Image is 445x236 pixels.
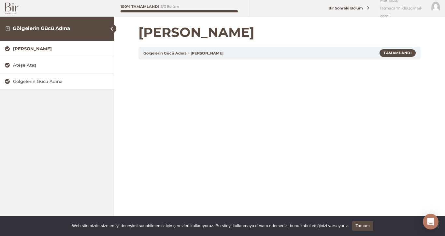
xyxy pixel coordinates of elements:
[138,24,421,40] h1: [PERSON_NAME]
[316,2,378,14] a: Bir Sonraki Bölüm
[325,6,367,10] span: Bir Sonraki Bölüm
[161,5,179,8] div: 3/3 Bölüm
[5,46,109,52] a: [PERSON_NAME]
[5,3,19,14] img: Bir Logo
[352,221,373,231] a: Tamam
[380,49,416,56] div: Tamamlandı
[72,223,349,229] span: Web sitemizde size en iyi deneyimi sunabilmemiz için çerezleri kullanıyoruz. Bu siteyi kullanmaya...
[13,62,109,68] div: Ateşe Ateş
[423,214,438,229] div: Open Intercom Messenger
[5,62,109,68] a: Ateşe Ateş
[143,51,187,55] a: Gölgelerin Gücü Adına
[5,78,109,85] a: Gölgelerin Gücü Adına
[191,51,223,55] a: [PERSON_NAME]
[13,78,109,85] div: Gölgelerin Gücü Adına
[13,46,109,52] div: [PERSON_NAME]
[121,5,159,8] div: 100% Tamamlandı
[13,25,70,31] a: Gölgelerin Gücü Adına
